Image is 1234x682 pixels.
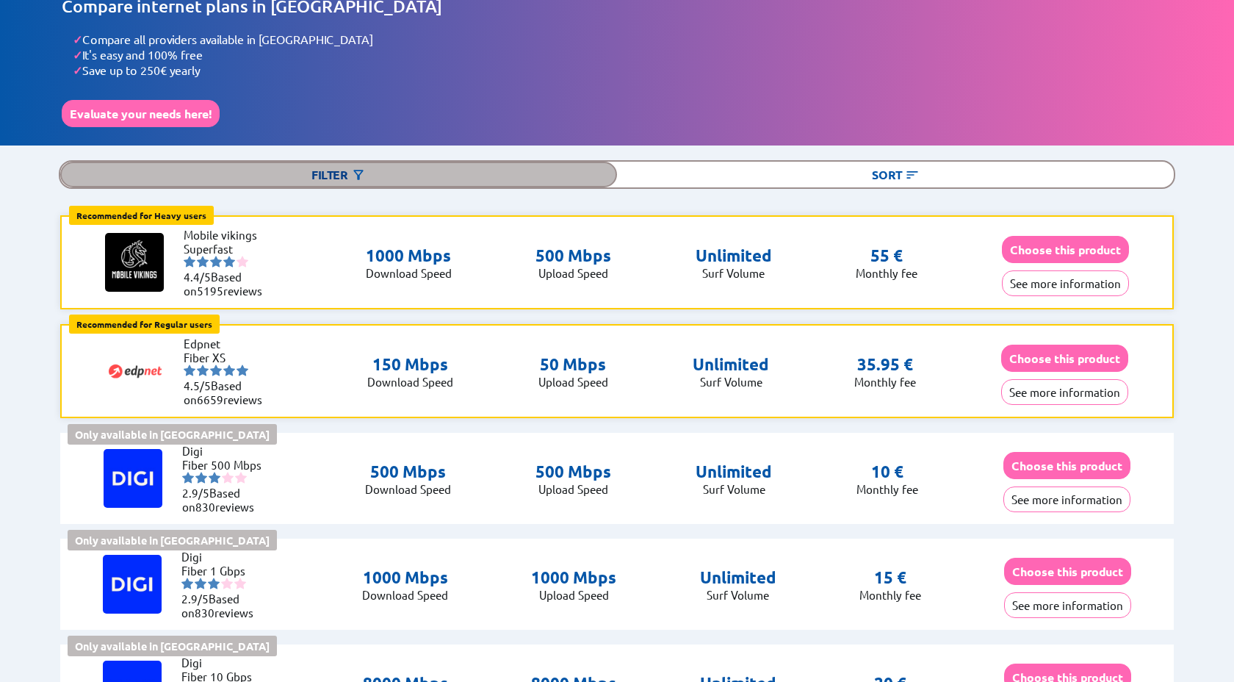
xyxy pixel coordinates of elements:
[210,365,222,376] img: starnr3
[181,592,209,606] span: 2.9/5
[182,444,270,458] li: Digi
[75,534,270,547] b: Only available in [GEOGRAPHIC_DATA]
[693,354,769,375] p: Unlimited
[235,472,247,484] img: starnr5
[184,378,272,406] li: Based on reviews
[1003,487,1130,512] button: See more information
[197,365,209,376] img: starnr2
[1001,351,1128,365] a: Choose this product
[103,555,162,614] img: Logo of Digi
[1004,592,1131,618] button: See more information
[195,472,207,484] img: starnr2
[184,270,272,298] li: Based on reviews
[1003,452,1130,479] button: Choose this product
[366,266,452,280] p: Download Speed
[1001,345,1128,372] button: Choose this product
[535,245,611,266] p: 500 Mbps
[184,365,195,376] img: starnr1
[181,550,270,564] li: Digi
[195,606,214,620] span: 830
[365,482,451,496] p: Download Speed
[367,354,453,375] p: 150 Mbps
[1002,243,1129,256] a: Choose this product
[105,233,164,292] img: Logo of Mobile vikings
[870,245,903,266] p: 55 €
[1001,379,1128,405] button: See more information
[62,100,220,127] button: Evaluate your needs here!
[856,482,918,496] p: Monthly fee
[1002,236,1129,263] button: Choose this product
[696,266,772,280] p: Surf Volume
[535,482,611,496] p: Upload Speed
[535,266,611,280] p: Upload Speed
[362,567,448,588] p: 1000 Mbps
[538,375,608,389] p: Upload Speed
[75,639,270,653] b: Only available in [GEOGRAPHIC_DATA]
[106,342,165,401] img: Logo of Edpnet
[1002,276,1129,290] a: See more information
[854,375,916,389] p: Monthly fee
[905,168,920,182] img: Button open the sorting menu
[208,578,220,589] img: starnr3
[366,245,452,266] p: 1000 Mbps
[859,588,921,602] p: Monthly fee
[351,168,366,182] img: Button open the filtering menu
[182,472,194,484] img: starnr1
[223,256,235,268] img: starnr4
[700,567,776,588] p: Unlimited
[184,242,272,256] li: Superfast
[76,209,206,221] b: Recommended for Heavy users
[535,462,611,482] p: 500 Mbps
[184,378,211,392] span: 4.5/5
[209,472,220,484] img: starnr3
[538,354,608,375] p: 50 Mbps
[1004,564,1131,578] a: Choose this product
[75,428,270,441] b: Only available in [GEOGRAPHIC_DATA]
[184,270,211,284] span: 4.4/5
[104,449,162,508] img: Logo of Digi
[182,458,270,472] li: Fiber 500 Mbps
[181,578,193,589] img: starnr1
[367,375,453,389] p: Download Speed
[197,256,209,268] img: starnr2
[696,245,772,266] p: Unlimited
[221,578,233,589] img: starnr4
[76,318,212,330] b: Recommended for Regular users
[237,256,248,268] img: starnr5
[222,472,234,484] img: starnr4
[1002,270,1129,296] button: See more information
[696,462,772,482] p: Unlimited
[365,462,451,482] p: 500 Mbps
[181,564,270,578] li: Fiber 1 Gbps
[60,162,617,187] div: Filter
[531,588,616,602] p: Upload Speed
[184,256,195,268] img: starnr1
[1003,459,1130,473] a: Choose this product
[874,567,906,588] p: 15 €
[857,354,913,375] p: 35.95 €
[856,266,917,280] p: Monthly fee
[182,486,270,514] li: Based on reviews
[696,482,772,496] p: Surf Volume
[73,32,82,47] span: ✓
[1001,385,1128,399] a: See more information
[197,284,223,298] span: 5195
[197,392,223,406] span: 6659
[1004,598,1131,612] a: See more information
[1004,558,1131,585] button: Choose this product
[182,486,209,500] span: 2.9/5
[871,462,903,482] p: 10 €
[693,375,769,389] p: Surf Volume
[184,351,272,365] li: Fiber XS
[195,500,215,514] span: 830
[617,162,1174,187] div: Sort
[531,567,616,588] p: 1000 Mbps
[195,578,206,589] img: starnr2
[73,62,1172,78] li: Save up to 250€ yearly
[184,228,272,242] li: Mobile vikings
[181,656,270,670] li: Digi
[362,588,448,602] p: Download Speed
[223,365,235,376] img: starnr4
[73,47,1172,62] li: It's easy and 100% free
[1003,492,1130,506] a: See more information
